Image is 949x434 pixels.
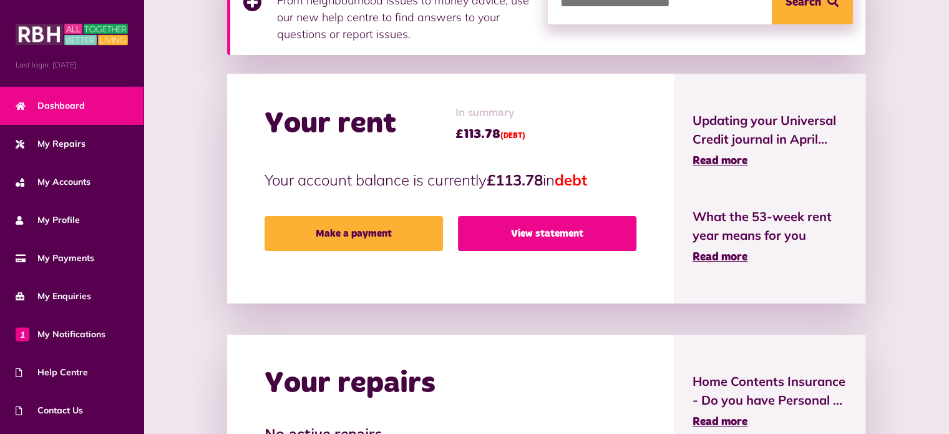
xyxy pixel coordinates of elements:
[555,170,587,189] span: debt
[693,207,847,245] span: What the 53-week rent year means for you
[16,175,90,189] span: My Accounts
[16,22,128,47] img: MyRBH
[16,327,29,341] span: 1
[487,170,543,189] strong: £113.78
[458,216,636,251] a: View statement
[693,372,847,431] a: Home Contents Insurance - Do you have Personal ... Read more
[693,111,847,149] span: Updating your Universal Credit journal in April...
[693,155,747,167] span: Read more
[693,252,747,263] span: Read more
[693,372,847,410] span: Home Contents Insurance - Do you have Personal ...
[265,169,636,191] p: Your account balance is currently in
[693,111,847,170] a: Updating your Universal Credit journal in April... Read more
[16,290,91,303] span: My Enquiries
[500,132,525,140] span: (DEBT)
[16,252,94,265] span: My Payments
[455,125,525,144] span: £113.78
[16,59,128,71] span: Last login: [DATE]
[16,137,85,150] span: My Repairs
[16,214,80,227] span: My Profile
[265,106,396,142] h2: Your rent
[16,99,85,112] span: Dashboard
[265,216,443,251] a: Make a payment
[693,417,747,428] span: Read more
[693,207,847,266] a: What the 53-week rent year means for you Read more
[455,105,525,122] span: In summary
[16,328,105,341] span: My Notifications
[16,404,83,417] span: Contact Us
[16,366,88,379] span: Help Centre
[265,366,436,402] h2: Your repairs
